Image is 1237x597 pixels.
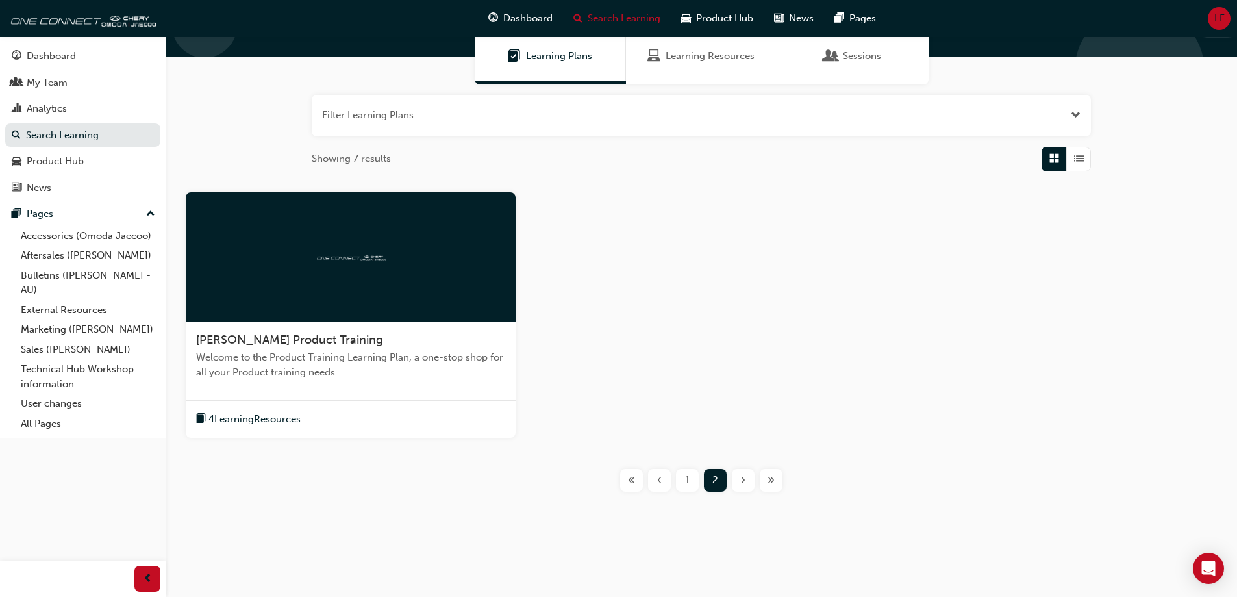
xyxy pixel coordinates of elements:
button: book-icon4LearningResources [196,411,301,427]
span: news-icon [12,183,21,194]
span: up-icon [146,206,155,223]
span: Learning Plans [526,49,592,64]
a: guage-iconDashboard [478,5,563,32]
span: guage-icon [488,10,498,27]
a: Learning PlansLearning Plans [475,28,626,84]
div: Open Intercom Messenger [1193,553,1224,584]
a: Product Hub [5,149,160,173]
a: oneconnect[PERSON_NAME] Product TrainingWelcome to the Product Training Learning Plan, a one-stop... [186,192,516,438]
span: › [741,473,745,488]
div: Dashboard [27,49,76,64]
div: Pages [27,207,53,222]
a: car-iconProduct Hub [671,5,764,32]
span: Learning Plans [508,49,521,64]
a: Dashboard [5,44,160,68]
span: 1 [685,473,690,488]
button: Page 1 [673,469,701,492]
button: Page 2 [701,469,729,492]
span: Search Learning [588,11,660,26]
span: ‹ [657,473,662,488]
a: search-iconSearch Learning [563,5,671,32]
span: Pages [849,11,876,26]
span: chart-icon [12,103,21,115]
button: LF [1208,7,1231,30]
span: Showing 7 results [312,151,391,166]
div: News [27,181,51,196]
a: External Resources [16,300,160,320]
a: User changes [16,394,160,414]
img: oneconnect [315,250,386,262]
button: First page [618,469,645,492]
a: Learning ResourcesLearning Resources [626,28,777,84]
a: Search Learning [5,123,160,147]
span: book-icon [196,411,206,427]
button: Next page [729,469,757,492]
button: DashboardMy TeamAnalyticsSearch LearningProduct HubNews [5,42,160,202]
span: pages-icon [12,209,21,220]
span: 4 Learning Resources [208,412,301,427]
a: My Team [5,71,160,95]
a: Bulletins ([PERSON_NAME] - AU) [16,266,160,300]
div: Product Hub [27,154,84,169]
a: Marketing ([PERSON_NAME]) [16,320,160,340]
span: pages-icon [834,10,844,27]
a: Accessories (Omoda Jaecoo) [16,226,160,246]
span: List [1074,151,1084,166]
button: Previous page [645,469,673,492]
span: search-icon [12,130,21,142]
span: LF [1214,11,1225,26]
span: prev-icon [143,571,153,587]
span: Dashboard [503,11,553,26]
span: news-icon [774,10,784,27]
button: Last page [757,469,785,492]
span: Sessions [825,49,838,64]
a: pages-iconPages [824,5,886,32]
a: SessionsSessions [777,28,929,84]
span: Learning Resources [666,49,755,64]
a: Analytics [5,97,160,121]
button: Pages [5,202,160,226]
span: Learning Resources [647,49,660,64]
span: people-icon [12,77,21,89]
div: My Team [27,75,68,90]
span: « [628,473,635,488]
a: All Pages [16,414,160,434]
div: Analytics [27,101,67,116]
a: Sales ([PERSON_NAME]) [16,340,160,360]
span: [PERSON_NAME] Product Training [196,333,383,347]
span: search-icon [573,10,582,27]
span: Grid [1049,151,1059,166]
span: car-icon [12,156,21,168]
span: 2 [712,473,718,488]
span: News [789,11,814,26]
span: Sessions [843,49,881,64]
a: News [5,176,160,200]
span: » [768,473,775,488]
button: Open the filter [1071,108,1081,123]
span: car-icon [681,10,691,27]
span: guage-icon [12,51,21,62]
span: Welcome to the Product Training Learning Plan, a one-stop shop for all your Product training needs. [196,350,505,379]
a: Technical Hub Workshop information [16,359,160,394]
span: Product Hub [696,11,753,26]
a: Aftersales ([PERSON_NAME]) [16,246,160,266]
img: oneconnect [6,5,156,31]
a: news-iconNews [764,5,824,32]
